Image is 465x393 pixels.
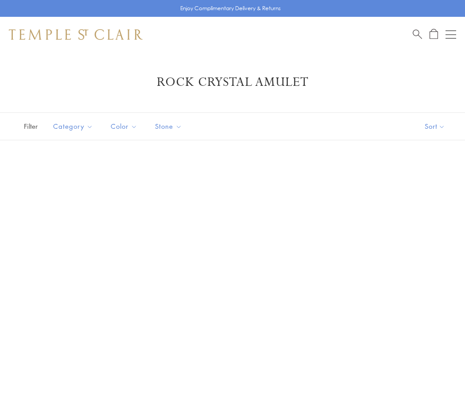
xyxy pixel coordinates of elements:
[430,29,438,40] a: Open Shopping Bag
[49,121,100,132] span: Category
[151,121,189,132] span: Stone
[104,116,144,136] button: Color
[106,121,144,132] span: Color
[180,4,281,13] p: Enjoy Complimentary Delivery & Returns
[405,113,465,140] button: Show sort by
[22,74,443,90] h1: Rock Crystal Amulet
[46,116,100,136] button: Category
[413,29,422,40] a: Search
[446,29,456,40] button: Open navigation
[148,116,189,136] button: Stone
[9,29,143,40] img: Temple St. Clair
